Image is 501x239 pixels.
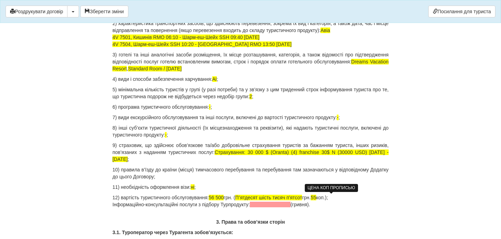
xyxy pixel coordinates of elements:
[112,194,389,208] p: 12) вартість туристичного обслуговування: грн. ( грн. коп.); Інформаційно-консультаційні послуги ...
[209,104,211,110] span: -
[305,184,358,192] div: ЦЕНА КОП ПРОПИСЬЮ
[212,76,217,82] span: AI
[112,184,389,191] p: 11) необхідність оформлення візи: ;
[112,218,389,225] p: 3. Права та обов’язки сторін
[112,103,389,110] p: 6) програма туристичного обслуговування: ;
[6,6,67,17] button: Роздрукувати договір
[112,166,389,180] p: 10) правила в’їзду до країни (місця) тимчасового перебування та перебування там зазначаються у ві...
[112,114,389,121] p: 7) види екскурсійного обслуговування та інші послуги, включені до вартості туристичного продукту: ;
[235,195,302,200] span: Пʼятдесят шість тисяч п'ятсот
[112,149,389,162] span: Страхування: 30 000 $ (Oranta) (4) franchise 30$ N (30000 USD) [DATE] - [DATE]
[112,142,389,163] p: 9) страховик, що здійснює обов’язкове та/або добровільне страхування туристів за бажанням туриста...
[112,51,389,72] p: 3) готелі та інші аналогічні засоби розміщення, їх місце розташування, категорія, а також відомос...
[249,94,252,99] span: 2
[112,124,389,138] p: 8) інші суб’єкти туристичної діяльності (їх місцезнаходження та реквізити), які надають туристичн...
[337,115,339,120] span: -
[209,195,224,200] span: 56 500
[165,132,167,138] span: -
[320,28,330,33] span: Авіа
[80,6,128,17] button: Зберегти зміни
[112,86,389,100] p: 5) мінімальна кількість туристів у групі (у разі потреби) та у зв’язку з цим триденний строк інфо...
[112,76,389,83] p: 4) види і способи забезпечення харчування: ;
[428,6,495,17] a: Посилання для туриста
[112,20,389,48] p: 2) характеристика транспортних засобів, що здійснюють перевезення, зокрема їх вид і категорія, а ...
[112,34,292,47] span: 4V 7501, Кишинів RMO 06:10 - Шарм-еш-Шейх SSH 09:40 [DATE] 4V 7504, Шарм-еш-Шейх SSH 10:20 - [GEO...
[311,195,316,200] span: 55
[128,66,182,71] span: Standard Room / [DATE]
[112,229,389,236] p: 3.1. Туроператор через Турагента зобов’язується:
[191,184,194,190] span: ні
